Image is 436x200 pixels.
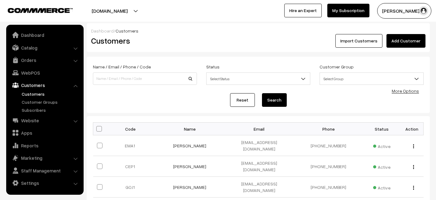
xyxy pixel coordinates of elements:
td: [EMAIL_ADDRESS][DOMAIN_NAME] [225,135,294,156]
a: Add Customer [386,34,425,48]
a: Subscribers [20,107,81,113]
th: Action [400,123,424,135]
button: [DOMAIN_NAME] [70,3,149,19]
a: WebPOS [8,67,81,78]
a: [PERSON_NAME] [173,164,206,169]
span: Select Status [206,72,310,85]
div: / [91,28,425,34]
th: Code [109,123,155,135]
th: Name [155,123,225,135]
img: Menu [413,165,414,169]
button: [PERSON_NAME] S… [377,3,431,19]
a: Settings [8,177,81,189]
th: Email [225,123,294,135]
img: COMMMERCE [8,8,73,13]
a: Import Customers [335,34,382,48]
a: Marketing [8,152,81,163]
a: More Options [392,88,419,93]
a: [PERSON_NAME] [173,185,206,190]
a: Reset [230,93,255,107]
td: CEP1 [109,156,155,177]
a: [PERSON_NAME] [173,143,206,148]
span: Active [373,183,390,191]
label: Status [206,63,220,70]
h2: Customers [91,36,254,46]
a: Dashboard [91,28,114,33]
td: [EMAIL_ADDRESS][DOMAIN_NAME] [225,156,294,177]
a: Customer Groups [20,99,81,105]
a: Orders [8,54,81,66]
a: Staff Management [8,165,81,176]
td: [PHONE_NUMBER] [294,177,363,198]
a: Dashboard [8,29,81,41]
a: Catalog [8,42,81,53]
a: Website [8,115,81,126]
a: Customers [8,80,81,91]
td: [PHONE_NUMBER] [294,135,363,156]
span: Select Group [320,72,424,85]
a: My Subscription [327,4,369,17]
a: Customers [20,91,81,97]
span: Active [373,141,390,150]
a: Reports [8,140,81,151]
span: Customers [116,28,138,33]
img: user [419,6,428,15]
th: Status [363,123,400,135]
button: Search [262,93,287,107]
th: Phone [294,123,363,135]
label: Customer Group [320,63,354,70]
label: Name / Email / Phone / Code [93,63,151,70]
td: [EMAIL_ADDRESS][DOMAIN_NAME] [225,177,294,198]
td: EMA1 [109,135,155,156]
span: Active [373,162,390,170]
a: Hire an Expert [284,4,322,17]
img: Menu [413,144,414,148]
img: Menu [413,186,414,190]
a: Apps [8,127,81,138]
span: Select Group [320,73,423,84]
span: Select Status [207,73,310,84]
input: Name / Email / Phone / Code [93,72,197,85]
td: GOJ1 [109,177,155,198]
a: COMMMERCE [8,6,62,14]
td: [PHONE_NUMBER] [294,156,363,177]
